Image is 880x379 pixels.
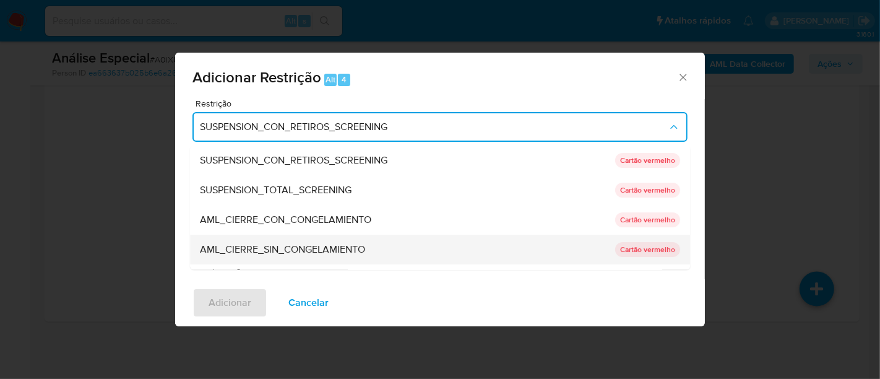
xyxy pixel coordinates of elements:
[200,184,352,196] span: SUSPENSION_TOTAL_SCREENING
[200,121,668,133] span: SUSPENSION_CON_RETIROS_SCREENING
[196,262,440,271] span: Campo obrigatório
[677,71,688,82] button: Fechar a janela
[272,288,345,318] button: Cancelar
[615,212,680,227] p: Cartão vermelho
[192,66,321,88] span: Adicionar Restrição
[326,74,335,85] span: Alt
[288,289,329,316] span: Cancelar
[615,242,680,257] p: Cartão vermelho
[200,154,387,167] span: SUSPENSION_CON_RETIROS_SCREENING
[200,243,365,256] span: AML_CIERRE_SIN_CONGELAMIENTO
[192,112,688,142] button: Restriction
[200,214,371,226] span: AML_CIERRE_CON_CONGELAMIENTO
[615,183,680,198] p: Cartão vermelho
[615,153,680,168] p: Cartão vermelho
[342,74,347,85] span: 4
[196,99,691,108] span: Restrição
